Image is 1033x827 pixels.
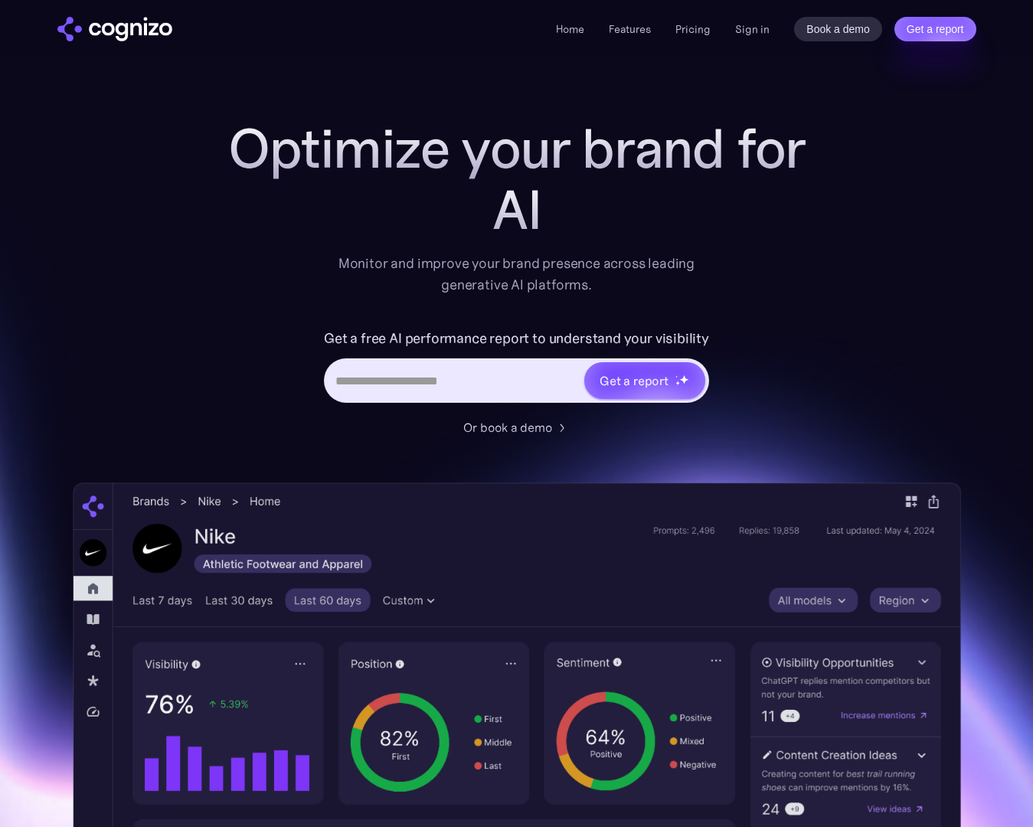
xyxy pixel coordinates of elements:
[675,375,678,378] img: star
[894,17,976,41] a: Get a report
[57,17,172,41] img: cognizo logo
[735,20,770,38] a: Sign in
[600,371,669,390] div: Get a report
[211,179,823,240] div: AI
[556,22,584,36] a: Home
[609,22,651,36] a: Features
[324,326,709,351] label: Get a free AI performance report to understand your visibility
[675,381,681,386] img: star
[675,22,711,36] a: Pricing
[794,17,882,41] a: Book a demo
[679,374,689,384] img: star
[57,17,172,41] a: home
[463,418,552,436] div: Or book a demo
[463,418,570,436] a: Or book a demo
[583,361,707,400] a: Get a reportstarstarstar
[211,118,823,179] h1: Optimize your brand for
[324,326,709,410] form: Hero URL Input Form
[329,253,705,296] div: Monitor and improve your brand presence across leading generative AI platforms.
